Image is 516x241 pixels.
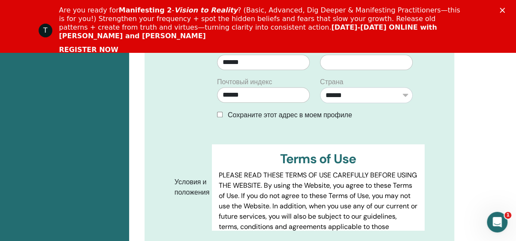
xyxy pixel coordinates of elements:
div: Закрыть [500,8,508,13]
div: Profile image for ThetaHealing [39,24,52,37]
i: Vision to Reality [174,6,238,14]
h3: Terms of Use [219,151,417,167]
label: Условия и положения [168,174,212,201]
span: Сохраните этот адрес в моем профиле [228,110,352,119]
iframe: Intercom live chat [487,212,507,232]
label: Почтовый индекс [217,77,272,87]
label: Страна [320,77,343,87]
b: [DATE]-[DATE] ONLINE with [PERSON_NAME] and [PERSON_NAME] [59,23,437,40]
div: Are you ready for - ? (Basic, Advanced, Dig Deeper & Manifesting Practitioners—this is for you!) ... [59,6,464,40]
b: Manifesting 2 [119,6,172,14]
a: REGISTER NOW [59,46,118,55]
span: 1 [504,212,511,219]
